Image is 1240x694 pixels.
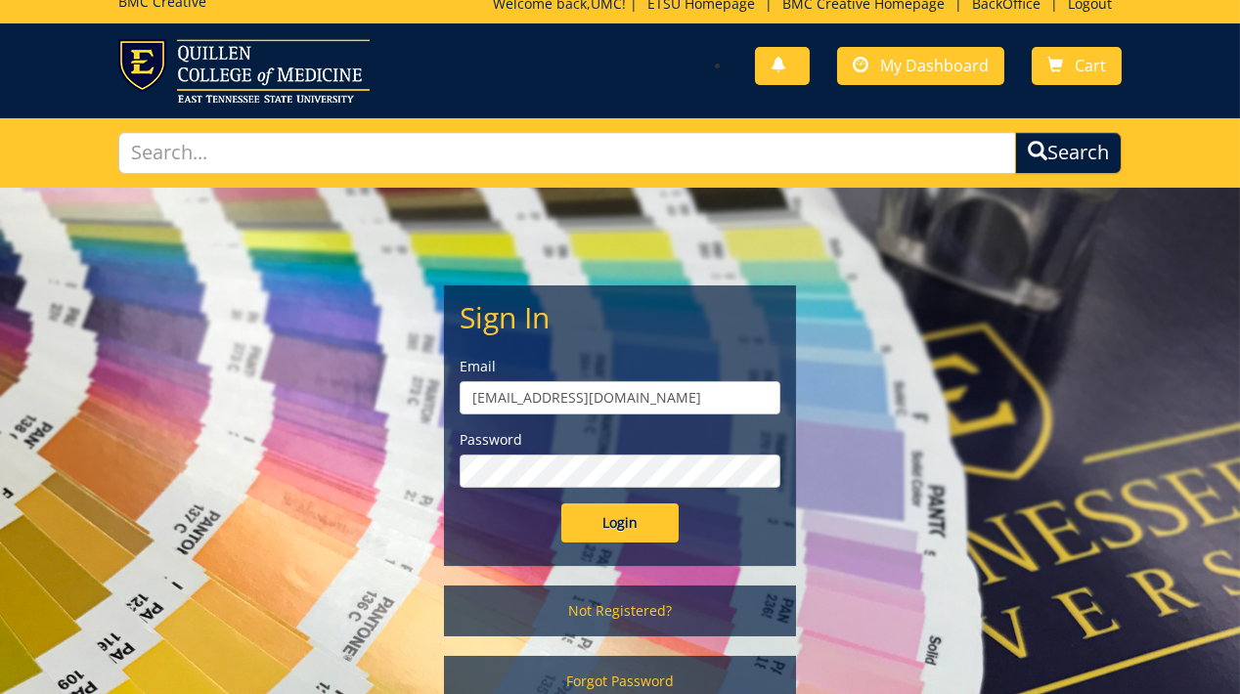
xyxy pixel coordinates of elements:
a: Not Registered? [444,586,796,636]
input: Login [561,503,679,542]
a: Cart [1032,47,1122,85]
a: My Dashboard [837,47,1004,85]
span: My Dashboard [880,55,989,76]
button: Search [1015,132,1122,174]
label: Password [460,430,780,450]
input: Search... [118,132,1017,174]
h2: Sign In [460,301,780,333]
span: Cart [1075,55,1106,76]
label: Email [460,357,780,376]
img: ETSU logo [118,39,370,103]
